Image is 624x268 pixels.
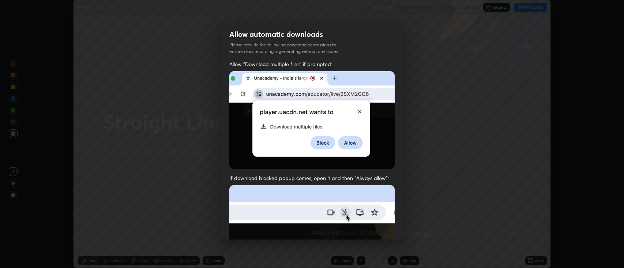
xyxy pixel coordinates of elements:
span: If download blocked popup comes, open it and then "Always allow": [229,175,395,181]
img: downloads-permission-allow.gif [229,71,395,169]
span: Allow "Download multiple files" if prompted: [229,61,395,68]
p: Please provide the following download permissions to ensure class recording is generating without... [229,42,348,55]
h2: Allow automatic downloads [229,30,323,39]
